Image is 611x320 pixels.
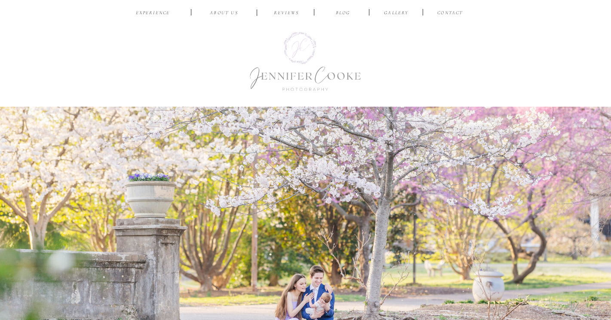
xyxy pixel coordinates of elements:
a: Gallery [382,9,411,18]
a: ABOUT US [204,9,245,18]
a: reviews [266,9,307,18]
a: EXPERIENCE [133,9,173,18]
a: CONTACT [436,9,465,18]
a: BLOG [329,9,357,18]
